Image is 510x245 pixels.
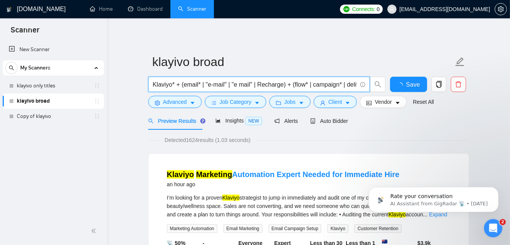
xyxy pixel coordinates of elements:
[222,195,240,201] mark: Klaviyo
[94,98,100,104] span: holder
[274,118,280,124] span: notification
[451,81,466,88] span: delete
[245,117,262,125] span: NEW
[269,96,311,108] button: folderJobscaret-down
[17,109,89,124] a: Copy of klayivo
[495,6,507,12] span: setting
[495,3,507,15] button: setting
[377,5,380,13] span: 0
[276,100,281,106] span: folder
[343,6,350,12] img: upwork-logo.png
[500,219,506,225] span: 2
[167,170,400,179] a: Klaviyo MarketingAutomation Expert Needed for Immediate Hire
[17,93,89,109] a: klayivo broad
[389,6,395,12] span: user
[167,180,400,189] div: an hour ago
[3,60,104,124] li: My Scanners
[9,42,98,57] a: New Scanner
[3,42,104,57] li: New Scanner
[284,98,296,106] span: Jobs
[299,100,304,106] span: caret-down
[413,98,434,106] a: Reset All
[155,100,160,106] span: setting
[395,100,400,106] span: caret-down
[310,118,316,124] span: robot
[6,3,12,16] img: logo
[269,224,322,233] span: Email Campaign Setup
[345,100,350,106] span: caret-down
[352,5,375,13] span: Connects:
[91,227,99,235] span: double-left
[17,78,89,93] a: klayivo only titles
[314,96,357,108] button: userClientcaret-down
[148,96,202,108] button: settingAdvancedcaret-down
[327,224,348,233] span: Klaviyo
[495,6,507,12] a: setting
[370,77,385,92] button: search
[20,60,50,76] span: My Scanners
[432,81,446,88] span: copy
[310,118,348,124] span: Auto Bidder
[215,118,262,124] span: Insights
[382,239,387,244] img: 🇦🇺
[159,136,256,144] span: Detected 1624 results (1.03 seconds)
[167,224,217,233] span: Marketing Automation
[5,62,18,74] button: search
[484,219,502,237] iframe: Intercom live chat
[90,6,113,12] a: homeHome
[199,118,206,124] div: Tooltip anchor
[148,118,203,124] span: Preview Results
[6,65,17,71] span: search
[360,82,365,87] span: info-circle
[5,24,45,40] span: Scanner
[205,96,266,108] button: barsJob Categorycaret-down
[431,77,447,92] button: copy
[366,100,372,106] span: idcard
[390,77,427,92] button: Save
[220,98,251,106] span: Job Category
[223,224,262,233] span: Email Marketing
[329,98,342,106] span: Client
[357,171,510,224] iframe: Intercom notifications message
[375,98,392,106] span: Vendor
[128,6,163,12] a: dashboardDashboard
[94,113,100,119] span: holder
[397,82,406,89] span: loading
[167,170,194,179] mark: Klaviyo
[355,224,402,233] span: Customer Retention
[196,170,232,179] mark: Marketing
[455,57,465,67] span: edit
[254,100,260,106] span: caret-down
[167,193,450,219] div: I’m looking for a proven strategist to jump in immediately and audit one of my client’s accounts ...
[153,80,357,89] input: Search Freelance Jobs...
[274,118,298,124] span: Alerts
[320,100,325,106] span: user
[94,83,100,89] span: holder
[163,98,187,106] span: Advanced
[190,100,195,106] span: caret-down
[406,80,420,89] span: Save
[148,118,154,124] span: search
[211,100,217,106] span: bars
[371,81,385,88] span: search
[451,77,466,92] button: delete
[178,6,206,12] a: searchScanner
[152,52,453,71] input: Scanner name...
[360,96,406,108] button: idcardVendorcaret-down
[215,118,221,123] span: area-chart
